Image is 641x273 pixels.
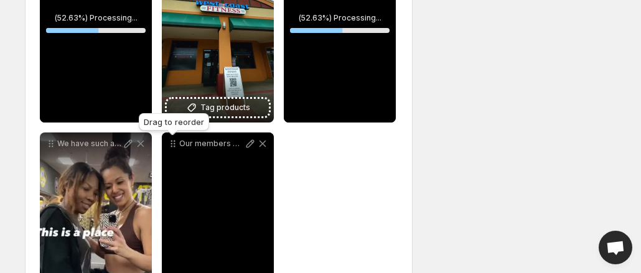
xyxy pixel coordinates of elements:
[167,99,269,116] button: Tag products
[599,231,632,264] div: Open chat
[179,139,244,149] p: Our members do dope shit Repost from shaenlifts Super excited to tell you guys that this week I w...
[57,139,122,149] p: We have such an amazing community Repost from [GEOGRAPHIC_DATA] There really are no words to even...
[200,101,250,114] span: Tag products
